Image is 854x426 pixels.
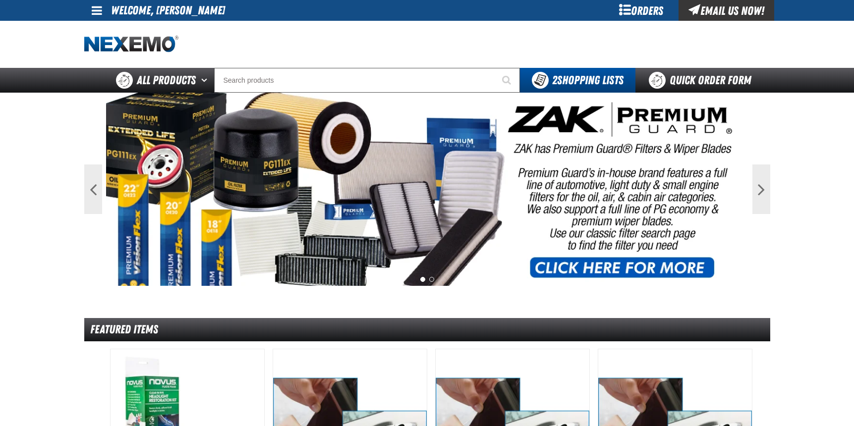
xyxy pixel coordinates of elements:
[84,164,102,214] button: Previous
[520,68,635,93] button: You have 2 Shopping Lists. Open to view details
[106,93,748,286] img: PG Filters & Wipers
[84,318,770,341] div: Featured Items
[420,277,425,282] button: 1 of 2
[198,68,214,93] button: Open All Products pages
[752,164,770,214] button: Next
[495,68,520,93] button: Start Searching
[635,68,770,93] a: Quick Order Form
[137,71,196,89] span: All Products
[84,36,178,53] img: Nexemo logo
[552,73,624,87] span: Shopping Lists
[429,277,434,282] button: 2 of 2
[214,68,520,93] input: Search
[552,73,557,87] strong: 2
